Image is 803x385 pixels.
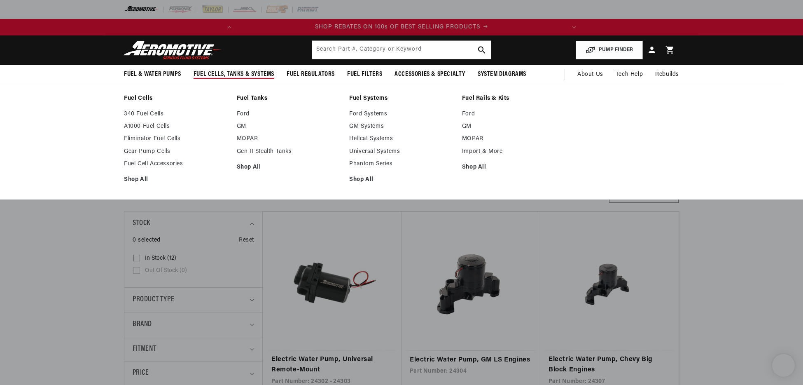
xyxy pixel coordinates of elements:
span: Fitment [133,343,156,355]
a: Fuel Tanks [237,95,341,102]
summary: Product type (0 selected) [133,288,254,312]
span: Product type [133,294,174,306]
a: Phantom Series [349,160,454,168]
a: GM Systems [349,123,454,130]
a: Shop All [124,176,229,183]
a: MOPAR [237,135,341,143]
a: 340 Fuel Cells [124,110,229,118]
summary: Fuel Regulators [280,65,341,84]
a: Electric Water Pump, Universal Remote-Mount [271,354,393,376]
a: A1000 Fuel Cells [124,123,229,130]
a: Fuel Cells [124,95,229,102]
span: Accessories & Specialty [394,70,465,79]
slideshow-component: Translation missing: en.sections.announcements.announcement_bar [103,19,700,35]
button: PUMP FINDER [576,41,643,59]
span: Brand [133,319,152,331]
span: Stock [133,218,150,230]
a: Ford [462,110,567,118]
button: Translation missing: en.sections.announcements.next_announcement [566,19,582,35]
a: Hellcat Systems [349,135,454,143]
a: SHOP REBATES ON 100s OF BEST SELLING PRODUCTS [238,23,566,32]
summary: Tech Help [609,65,649,85]
span: In stock (12) [145,255,176,262]
span: Fuel Regulators [287,70,335,79]
a: GM [237,123,341,130]
a: Fuel Rails & Kits [462,95,567,102]
img: Aeromotive [121,40,224,60]
summary: Rebuilds [649,65,685,85]
input: Search by Part Number, Category or Keyword [312,41,491,59]
a: Fuel Systems [349,95,454,102]
a: MOPAR [462,135,567,143]
span: Fuel Filters [347,70,382,79]
span: Tech Help [616,70,643,79]
summary: System Diagrams [472,65,532,84]
span: Price [133,368,149,379]
a: Reset [239,236,254,245]
a: Ford Systems [349,110,454,118]
a: Gear Pump Cells [124,148,229,155]
span: About Us [577,71,603,77]
a: Shop All [349,176,454,183]
button: search button [473,41,491,59]
span: System Diagrams [478,70,526,79]
a: Shop All [237,164,341,171]
a: GM [462,123,567,130]
a: About Us [571,65,609,85]
a: Shop All [462,164,567,171]
button: Translation missing: en.sections.announcements.previous_announcement [221,19,238,35]
summary: Stock (0 selected) [133,211,254,236]
span: 0 selected [133,236,161,245]
span: Out of stock (0) [145,267,187,275]
a: Gen II Stealth Tanks [237,148,341,155]
div: Announcement [238,23,566,32]
summary: Fuel Cells, Tanks & Systems [187,65,280,84]
span: Rebuilds [655,70,679,79]
summary: Fuel & Water Pumps [118,65,187,84]
a: Electric Water Pump, GM LS Engines [410,355,532,366]
span: SHOP REBATES ON 100s OF BEST SELLING PRODUCTS [315,24,480,30]
summary: Fuel Filters [341,65,388,84]
summary: Price [133,362,254,385]
a: Eliminator Fuel Cells [124,135,229,143]
a: Import & More [462,148,567,155]
summary: Accessories & Specialty [388,65,472,84]
a: Universal Systems [349,148,454,155]
summary: Brand (0 selected) [133,312,254,337]
span: Fuel Cells, Tanks & Systems [194,70,274,79]
a: Fuel Cell Accessories [124,160,229,168]
span: Fuel & Water Pumps [124,70,181,79]
div: 1 of 2 [238,23,566,32]
a: Ford [237,110,341,118]
summary: Fitment (0 selected) [133,337,254,362]
a: Electric Water Pump, Chevy Big Block Engines [549,354,670,376]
